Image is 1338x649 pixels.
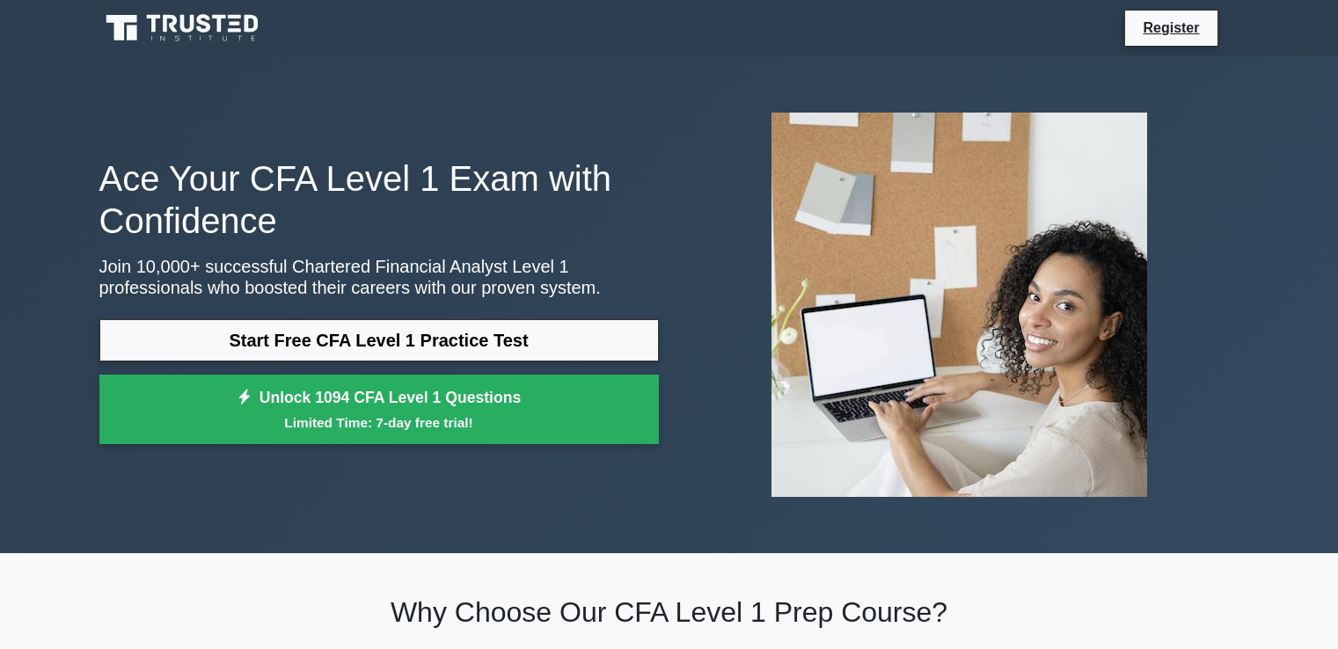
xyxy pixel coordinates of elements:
h2: Why Choose Our CFA Level 1 Prep Course? [99,595,1239,629]
p: Join 10,000+ successful Chartered Financial Analyst Level 1 professionals who boosted their caree... [99,256,659,298]
a: Unlock 1094 CFA Level 1 QuestionsLimited Time: 7-day free trial! [99,375,659,445]
small: Limited Time: 7-day free trial! [121,412,637,433]
a: Register [1132,17,1210,39]
a: Start Free CFA Level 1 Practice Test [99,319,659,361]
h1: Ace Your CFA Level 1 Exam with Confidence [99,157,659,242]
